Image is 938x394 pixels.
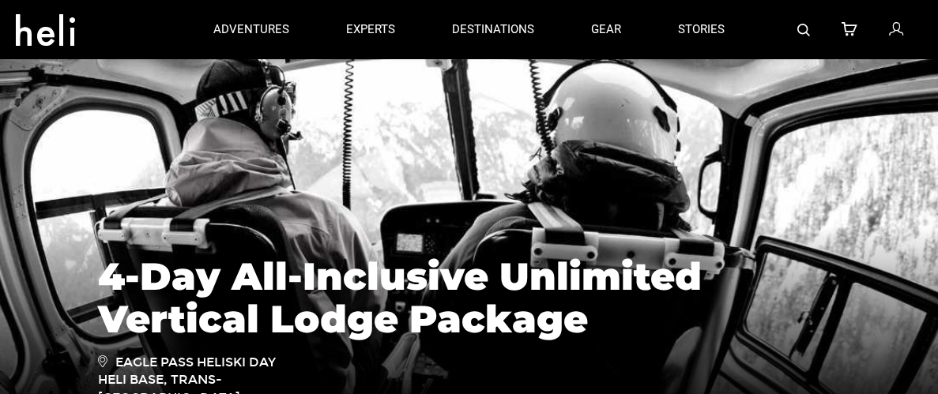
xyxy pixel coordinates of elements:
p: destinations [452,21,534,38]
img: search-bar-icon.svg [797,24,810,36]
p: adventures [213,21,289,38]
p: experts [346,21,395,38]
h1: 4-Day All-Inclusive Unlimited Vertical Lodge Package [98,255,841,340]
